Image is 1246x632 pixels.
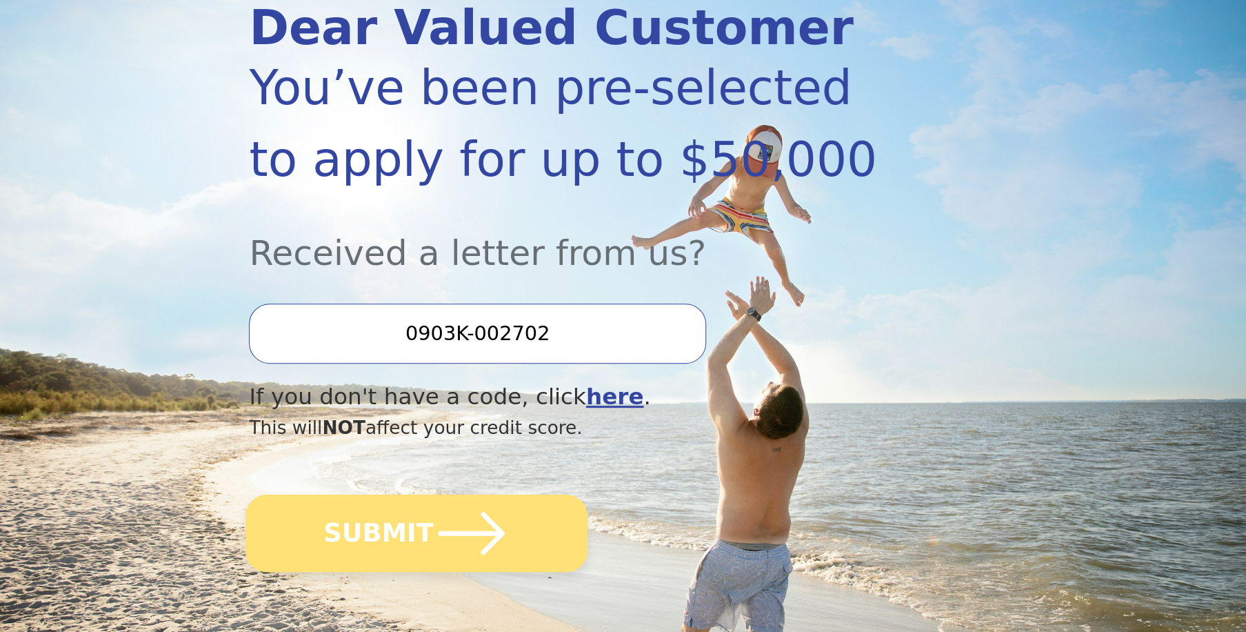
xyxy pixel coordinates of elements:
[249,380,885,414] div: If you don't have a code, click .
[249,195,885,279] div: Received a letter from us?
[249,4,885,52] div: Dear Valued Customer
[249,304,705,363] input: Enter your Offer Code:
[322,417,365,438] span: NOT
[249,52,885,195] div: You’ve been pre-selected to apply for up to $50,000
[246,495,588,572] button: SUBMIT
[249,414,885,442] div: This will affect your credit score.
[586,384,644,410] a: here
